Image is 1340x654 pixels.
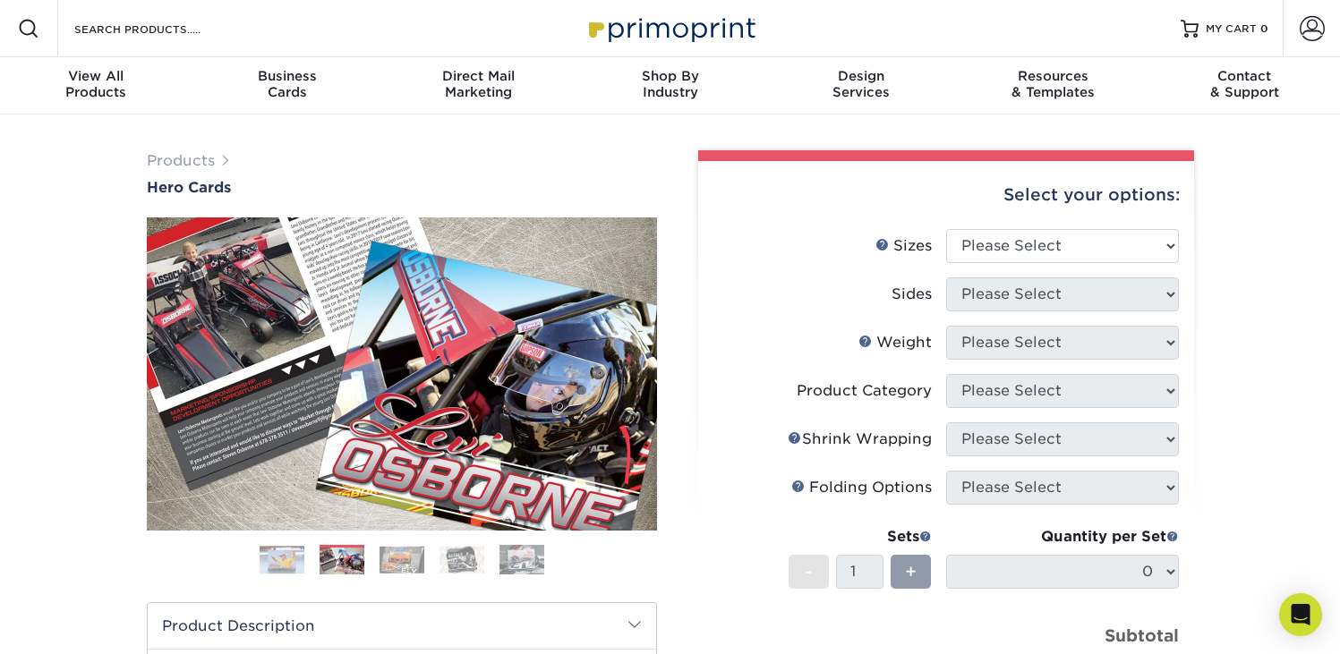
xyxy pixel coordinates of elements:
div: & Templates [957,68,1148,100]
div: Shrink Wrapping [788,429,932,450]
span: Contact [1148,68,1340,84]
div: Marketing [383,68,575,100]
div: Sets [789,526,932,548]
span: Business [192,68,383,84]
a: Contact& Support [1148,57,1340,115]
a: Hero Cards [147,179,657,196]
iframe: Google Customer Reviews [4,599,152,648]
div: Folding Options [791,477,932,498]
div: Industry [575,68,766,100]
a: Resources& Templates [957,57,1148,115]
div: Sides [892,284,932,305]
div: Services [765,68,957,100]
h2: Product Description [148,603,656,649]
img: Hero Cards 04 [440,546,484,573]
input: SEARCH PRODUCTS..... [73,18,247,39]
div: Quantity per Set [946,526,1179,548]
span: + [905,558,917,585]
a: Direct MailMarketing [383,57,575,115]
div: Product Category [797,380,932,402]
span: Resources [957,68,1148,84]
span: - [805,558,813,585]
strong: Subtotal [1105,625,1179,645]
img: Hero Cards 01 [260,546,304,574]
div: Open Intercom Messenger [1279,593,1322,636]
img: Hero Cards 05 [499,544,544,575]
img: Hero Cards 03 [380,546,424,573]
span: MY CART [1206,21,1257,37]
a: Shop ByIndustry [575,57,766,115]
div: Cards [192,68,383,100]
div: & Support [1148,68,1340,100]
span: Design [765,68,957,84]
a: Products [147,152,215,169]
a: DesignServices [765,57,957,115]
div: Weight [858,332,932,353]
span: Shop By [575,68,766,84]
img: Primoprint [581,9,760,47]
a: BusinessCards [192,57,383,115]
img: Hero Cards 02 [320,548,364,575]
div: Sizes [875,235,932,257]
img: Hero Cards 02 [147,217,657,531]
span: 0 [1260,22,1268,35]
span: Direct Mail [383,68,575,84]
div: Select your options: [713,161,1180,229]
